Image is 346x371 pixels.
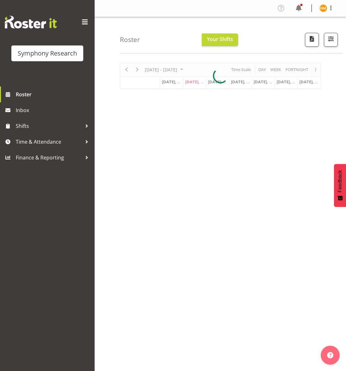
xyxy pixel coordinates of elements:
button: Feedback - Show survey [334,164,346,207]
button: Download a PDF of the roster according to the set date range. [305,33,319,47]
span: Roster [16,90,91,99]
h4: Roster [120,36,140,43]
span: Time & Attendance [16,137,82,147]
span: Feedback [337,170,343,192]
img: Rosterit website logo [5,16,57,28]
button: Filter Shifts [324,33,338,47]
div: Symphony Research [18,49,77,58]
span: Finance & Reporting [16,153,82,162]
span: Shifts [16,121,82,131]
button: Your Shifts [202,33,238,46]
img: help-xxl-2.png [327,352,333,358]
span: Your Shifts [207,36,233,43]
span: Inbox [16,105,91,115]
img: henry-moors10149.jpg [320,4,327,12]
